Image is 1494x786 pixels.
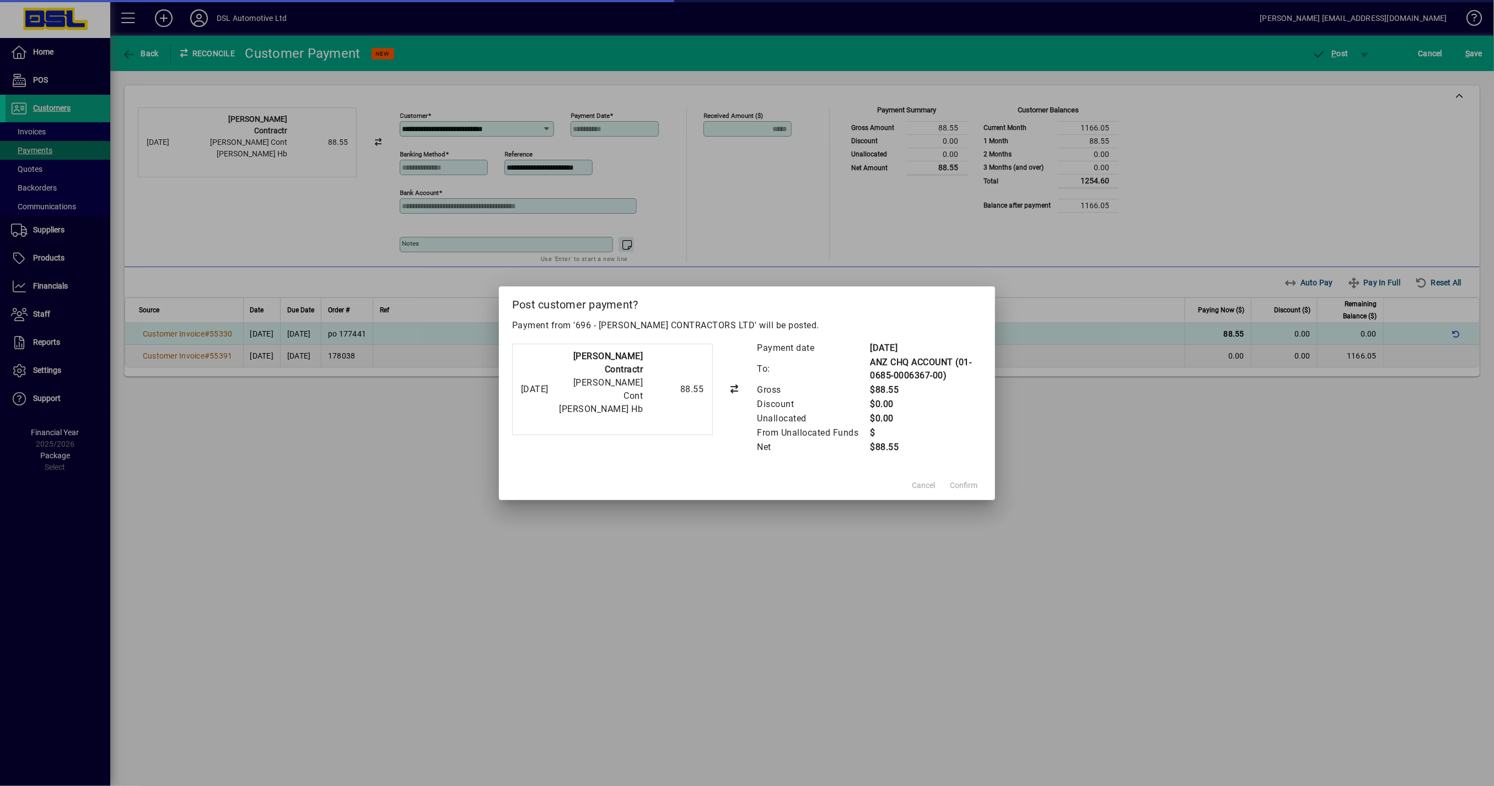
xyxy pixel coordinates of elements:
[757,440,870,454] td: Net
[757,355,870,383] td: To:
[870,411,982,426] td: $0.00
[757,383,870,397] td: Gross
[870,426,982,440] td: $
[870,383,982,397] td: $88.55
[512,319,982,332] p: Payment from '696 - [PERSON_NAME] CONTRACTORS LTD' will be posted.
[757,341,870,355] td: Payment date
[870,397,982,411] td: $0.00
[521,383,549,396] div: [DATE]
[870,355,982,383] td: ANZ CHQ ACCOUNT (01-0685-0006367-00)
[870,341,982,355] td: [DATE]
[757,426,870,440] td: From Unallocated Funds
[573,351,643,375] strong: [PERSON_NAME] Contractr
[560,377,643,414] span: [PERSON_NAME] Cont [PERSON_NAME] Hb
[649,383,704,396] div: 88.55
[870,440,982,454] td: $88.55
[757,411,870,426] td: Unallocated
[757,397,870,411] td: Discount
[499,286,995,318] h2: Post customer payment?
